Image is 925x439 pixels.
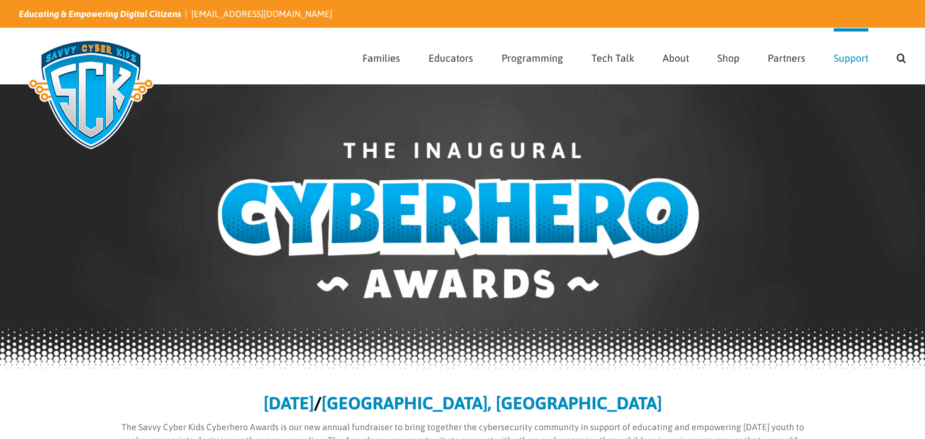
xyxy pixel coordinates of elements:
i: Educating & Empowering Digital Citizens [19,9,181,19]
a: Educators [429,28,473,84]
b: [DATE] [264,393,314,413]
nav: Main Menu [362,28,906,84]
a: Shop [717,28,739,84]
a: Support [834,28,868,84]
span: Shop [717,53,739,63]
span: About [663,53,689,63]
b: / [314,393,322,413]
span: Support [834,53,868,63]
span: Tech Talk [591,53,634,63]
img: Savvy Cyber Kids Logo [19,31,163,157]
span: Programming [502,53,563,63]
span: Partners [768,53,805,63]
a: Tech Talk [591,28,634,84]
a: Partners [768,28,805,84]
a: [EMAIL_ADDRESS][DOMAIN_NAME] [191,9,332,19]
b: [GEOGRAPHIC_DATA], [GEOGRAPHIC_DATA] [322,393,662,413]
a: Programming [502,28,563,84]
span: Educators [429,53,473,63]
a: Search [897,28,906,84]
span: Families [362,53,400,63]
a: About [663,28,689,84]
a: Families [362,28,400,84]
